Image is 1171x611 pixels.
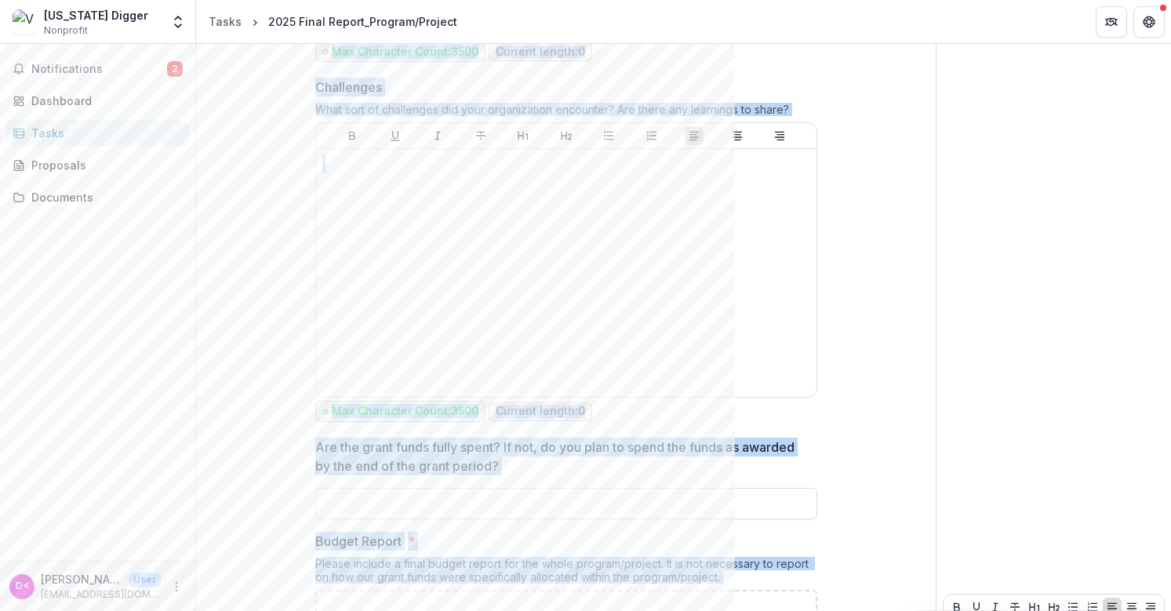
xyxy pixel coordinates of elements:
[315,438,808,475] p: Are the grant funds fully spent? If not, do you plan to spend the funds as awarded by the end of ...
[41,587,161,602] p: [EMAIL_ADDRESS][DOMAIN_NAME]
[770,126,789,145] button: Align Right
[514,126,533,145] button: Heading 1
[209,13,242,30] div: Tasks
[31,157,176,173] div: Proposals
[1096,6,1127,38] button: Partners
[167,6,189,38] button: Open entity switcher
[44,7,148,24] div: [US_STATE] Digger
[6,88,189,114] a: Dashboard
[428,126,447,145] button: Italicize
[642,126,661,145] button: Ordered List
[315,78,382,96] p: Challenges
[167,577,186,596] button: More
[6,184,189,210] a: Documents
[202,10,464,33] nav: breadcrumb
[315,557,817,590] div: Please include a final budget report for the whole program/project. It is not necessary to report...
[496,405,585,418] p: Current length: 0
[1133,6,1165,38] button: Get Help
[332,45,478,59] p: Max Character Count: 3500
[31,189,176,205] div: Documents
[599,126,618,145] button: Bullet List
[496,45,585,59] p: Current length: 0
[268,13,457,30] div: 2025 Final Report_Program/Project
[31,125,176,141] div: Tasks
[557,126,576,145] button: Heading 2
[471,126,490,145] button: Strike
[315,103,817,122] div: What sort of challenges did your organization encounter? Are there any learnings to share?
[129,573,161,587] p: User
[6,152,189,178] a: Proposals
[315,532,402,551] p: Budget Report
[44,24,88,38] span: Nonprofit
[6,56,189,82] button: Notifications2
[685,126,704,145] button: Align Left
[31,63,167,76] span: Notifications
[16,581,29,591] div: Dustin Byerly <dbyerly@vtdigger.org>
[332,405,478,418] p: Max Character Count: 3500
[13,9,38,35] img: Vermont Digger
[31,93,176,109] div: Dashboard
[6,120,189,146] a: Tasks
[728,126,747,145] button: Align Center
[386,126,405,145] button: Underline
[167,61,183,77] span: 2
[41,571,122,587] p: [PERSON_NAME] <[EMAIL_ADDRESS][DOMAIN_NAME]>
[202,10,248,33] a: Tasks
[343,126,362,145] button: Bold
